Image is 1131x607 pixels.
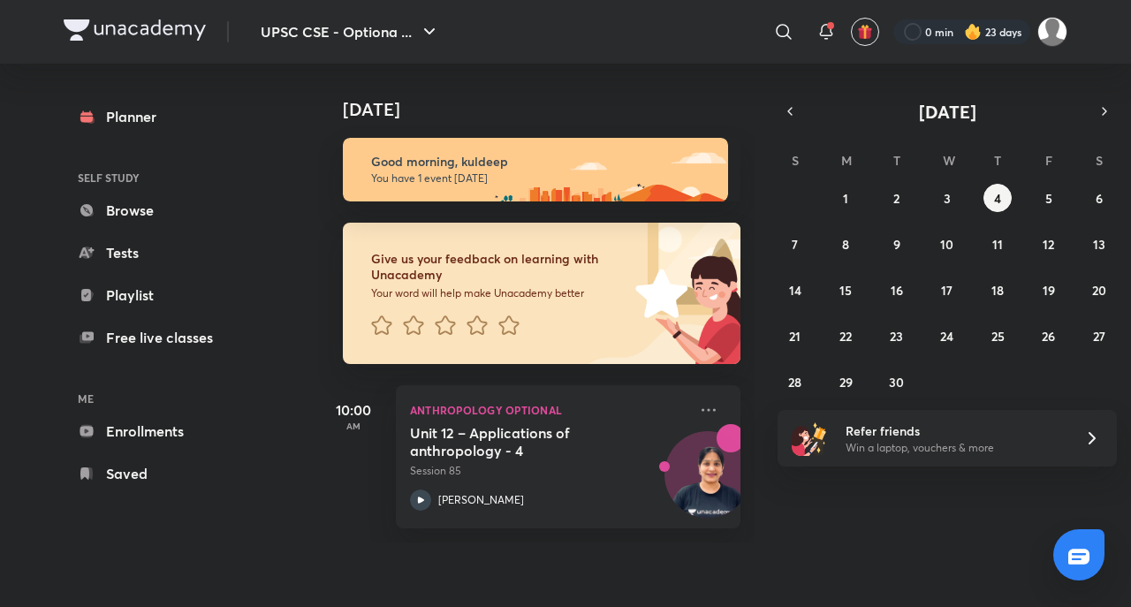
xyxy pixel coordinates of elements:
a: Playlist [64,277,269,313]
a: Enrollments [64,414,269,449]
button: September 30, 2025 [883,368,911,396]
a: Company Logo [64,19,206,45]
button: September 19, 2025 [1035,276,1063,304]
button: September 13, 2025 [1085,230,1113,258]
img: Company Logo [64,19,206,41]
button: avatar [851,18,879,46]
button: September 1, 2025 [831,184,860,212]
button: September 24, 2025 [933,322,961,350]
abbr: September 15, 2025 [839,282,852,299]
button: September 12, 2025 [1035,230,1063,258]
img: avatar [857,24,873,40]
h6: Good morning, kuldeep [371,154,712,170]
button: September 7, 2025 [781,230,809,258]
button: September 8, 2025 [831,230,860,258]
p: You have 1 event [DATE] [371,171,712,186]
span: [DATE] [919,100,976,124]
button: September 5, 2025 [1035,184,1063,212]
abbr: September 30, 2025 [889,374,904,391]
abbr: September 2, 2025 [893,190,899,207]
abbr: September 13, 2025 [1093,236,1105,253]
abbr: September 17, 2025 [941,282,953,299]
a: Browse [64,193,269,228]
button: September 28, 2025 [781,368,809,396]
abbr: September 26, 2025 [1042,328,1055,345]
abbr: Saturday [1096,152,1103,169]
button: September 25, 2025 [983,322,1012,350]
h6: SELF STUDY [64,163,269,193]
button: September 10, 2025 [933,230,961,258]
button: September 17, 2025 [933,276,961,304]
abbr: September 27, 2025 [1093,328,1105,345]
abbr: Sunday [792,152,799,169]
abbr: September 8, 2025 [842,236,849,253]
a: Saved [64,456,269,491]
img: feedback_image [575,223,740,364]
button: September 9, 2025 [883,230,911,258]
abbr: September 1, 2025 [843,190,848,207]
abbr: Wednesday [943,152,955,169]
abbr: September 6, 2025 [1096,190,1103,207]
abbr: September 11, 2025 [992,236,1003,253]
abbr: September 20, 2025 [1092,282,1106,299]
abbr: September 29, 2025 [839,374,853,391]
a: Free live classes [64,320,269,355]
p: Win a laptop, vouchers & more [846,440,1063,456]
button: September 23, 2025 [883,322,911,350]
abbr: September 4, 2025 [994,190,1001,207]
button: September 16, 2025 [883,276,911,304]
button: September 20, 2025 [1085,276,1113,304]
button: September 18, 2025 [983,276,1012,304]
abbr: September 7, 2025 [792,236,798,253]
button: [DATE] [802,99,1092,124]
abbr: September 16, 2025 [891,282,903,299]
p: Session 85 [410,463,687,479]
abbr: September 12, 2025 [1043,236,1054,253]
p: Your word will help make Unacademy better [371,286,629,300]
abbr: September 3, 2025 [944,190,951,207]
p: [PERSON_NAME] [438,492,524,508]
abbr: September 23, 2025 [890,328,903,345]
button: September 6, 2025 [1085,184,1113,212]
button: September 26, 2025 [1035,322,1063,350]
h6: Refer friends [846,421,1063,440]
abbr: September 25, 2025 [991,328,1005,345]
p: Anthropology Optional [410,399,687,421]
button: September 11, 2025 [983,230,1012,258]
abbr: September 19, 2025 [1043,282,1055,299]
button: September 3, 2025 [933,184,961,212]
button: September 4, 2025 [983,184,1012,212]
h6: Give us your feedback on learning with Unacademy [371,251,629,283]
img: morning [343,138,728,201]
abbr: September 21, 2025 [789,328,801,345]
abbr: Tuesday [893,152,900,169]
abbr: September 14, 2025 [789,282,801,299]
abbr: September 28, 2025 [788,374,801,391]
abbr: September 5, 2025 [1045,190,1052,207]
p: AM [318,421,389,431]
abbr: September 18, 2025 [991,282,1004,299]
abbr: September 10, 2025 [940,236,953,253]
button: September 27, 2025 [1085,322,1113,350]
h5: Unit 12 – Applications of anthropology - 4 [410,424,630,459]
h5: 10:00 [318,399,389,421]
img: kuldeep Ahir [1037,17,1067,47]
button: September 21, 2025 [781,322,809,350]
abbr: Friday [1045,152,1052,169]
abbr: September 22, 2025 [839,328,852,345]
abbr: Monday [841,152,852,169]
img: referral [792,421,827,456]
img: streak [964,23,982,41]
h4: [DATE] [343,99,758,120]
button: September 14, 2025 [781,276,809,304]
button: UPSC CSE - Optiona ... [250,14,451,49]
button: September 29, 2025 [831,368,860,396]
a: Planner [64,99,269,134]
button: September 15, 2025 [831,276,860,304]
img: Avatar [665,441,750,526]
h6: ME [64,383,269,414]
abbr: Thursday [994,152,1001,169]
button: September 2, 2025 [883,184,911,212]
button: September 22, 2025 [831,322,860,350]
abbr: September 24, 2025 [940,328,953,345]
